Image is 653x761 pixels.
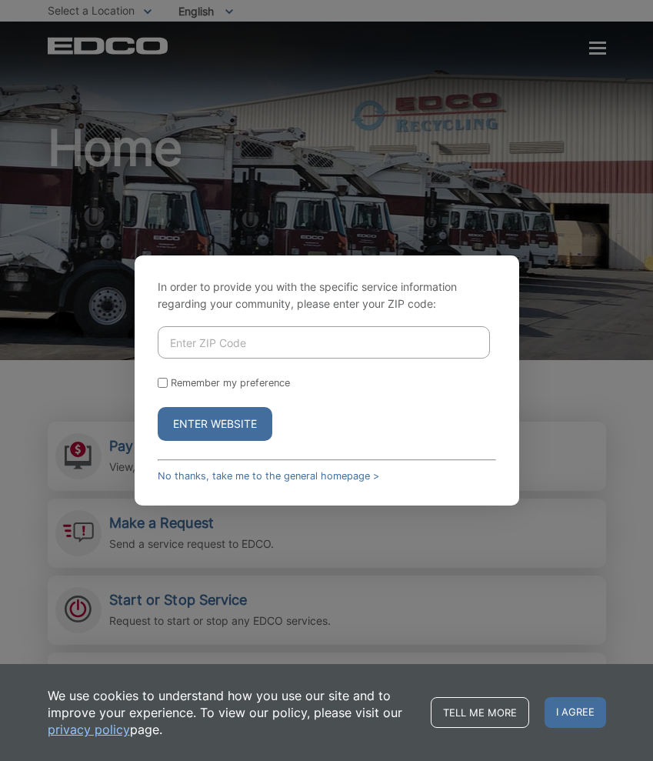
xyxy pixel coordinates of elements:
a: Tell me more [431,697,529,728]
span: I agree [545,697,606,728]
a: No thanks, take me to the general homepage > [158,470,379,482]
label: Remember my preference [171,377,290,389]
input: Enter ZIP Code [158,326,490,359]
p: In order to provide you with the specific service information regarding your community, please en... [158,279,496,312]
p: We use cookies to understand how you use our site and to improve your experience. To view our pol... [48,687,415,738]
a: privacy policy [48,721,130,738]
button: Enter Website [158,407,272,441]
